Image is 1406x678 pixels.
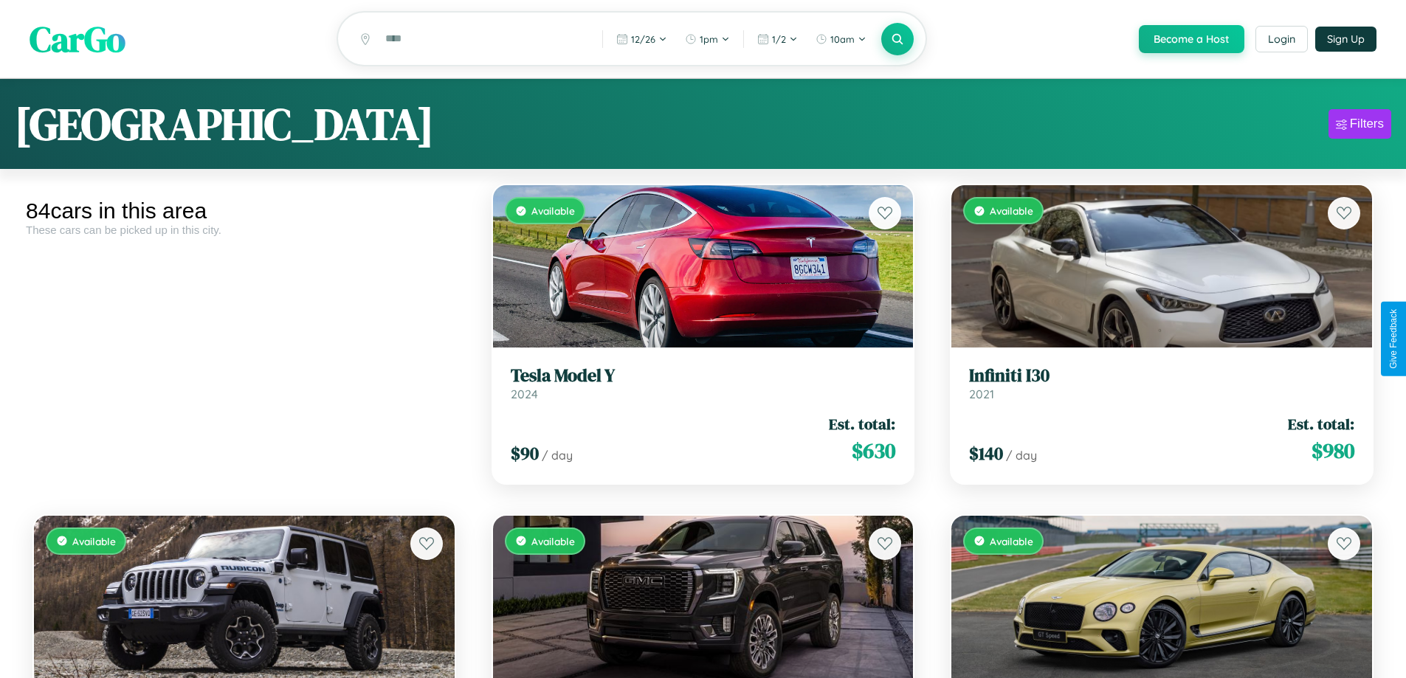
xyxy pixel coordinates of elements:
[72,535,116,547] span: Available
[26,224,463,236] div: These cars can be picked up in this city.
[990,535,1033,547] span: Available
[511,365,896,401] a: Tesla Model Y2024
[750,27,805,51] button: 1/2
[631,33,655,45] span: 12 / 26
[511,365,896,387] h3: Tesla Model Y
[969,441,1003,466] span: $ 140
[678,27,737,51] button: 1pm
[1312,436,1354,466] span: $ 980
[969,365,1354,387] h3: Infiniti I30
[531,535,575,547] span: Available
[1315,27,1376,52] button: Sign Up
[700,33,718,45] span: 1pm
[852,436,895,466] span: $ 630
[969,365,1354,401] a: Infiniti I302021
[990,204,1033,217] span: Available
[829,413,895,435] span: Est. total:
[1350,117,1384,131] div: Filters
[30,15,125,63] span: CarGo
[531,204,575,217] span: Available
[511,441,539,466] span: $ 90
[969,387,994,401] span: 2021
[1288,413,1354,435] span: Est. total:
[609,27,675,51] button: 12/26
[772,33,786,45] span: 1 / 2
[26,198,463,224] div: 84 cars in this area
[1329,109,1391,139] button: Filters
[1139,25,1244,53] button: Become a Host
[542,448,573,463] span: / day
[1255,26,1308,52] button: Login
[1006,448,1037,463] span: / day
[511,387,538,401] span: 2024
[15,94,434,154] h1: [GEOGRAPHIC_DATA]
[808,27,874,51] button: 10am
[830,33,855,45] span: 10am
[1388,309,1399,369] div: Give Feedback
